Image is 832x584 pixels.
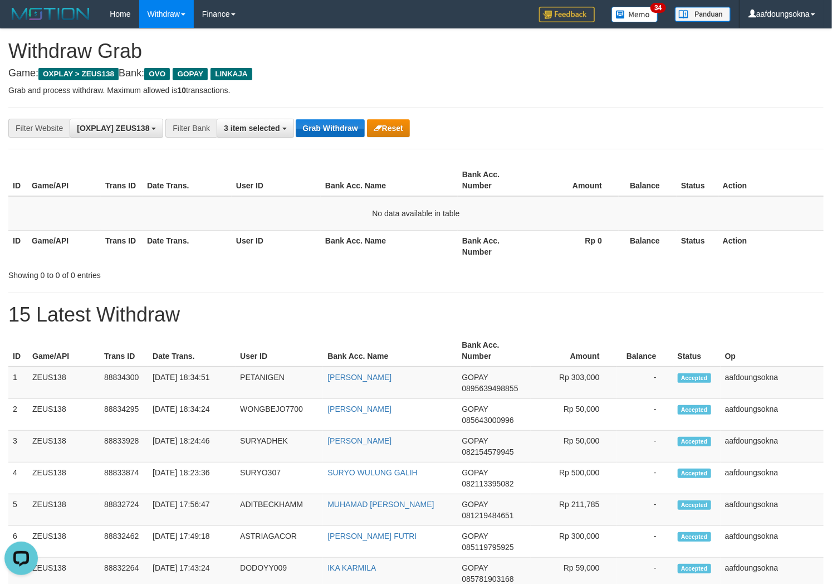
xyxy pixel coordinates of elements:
[8,119,70,138] div: Filter Website
[721,367,824,399] td: aafdoungsokna
[217,119,293,138] button: 3 item selected
[321,164,458,196] th: Bank Acc. Name
[8,164,27,196] th: ID
[143,164,232,196] th: Date Trans.
[173,68,208,80] span: GOPAY
[367,119,410,137] button: Reset
[462,436,488,445] span: GOPAY
[462,575,513,583] span: Copy 085781903168 to clipboard
[678,532,711,542] span: Accepted
[678,373,711,383] span: Accepted
[650,3,665,13] span: 34
[616,431,673,463] td: -
[28,367,100,399] td: ZEUS138
[327,373,391,382] a: [PERSON_NAME]
[148,494,236,526] td: [DATE] 17:56:47
[100,526,148,558] td: 88832462
[224,124,280,133] span: 3 item selected
[327,500,434,509] a: MUHAMAD [PERSON_NAME]
[677,230,718,262] th: Status
[100,367,148,399] td: 88834300
[462,384,518,393] span: Copy 0895639498855 to clipboard
[675,7,731,22] img: panduan.png
[531,526,616,558] td: Rp 300,000
[296,119,364,137] button: Grab Withdraw
[100,431,148,463] td: 88833928
[531,367,616,399] td: Rp 303,000
[28,399,100,431] td: ZEUS138
[77,124,149,133] span: [OXPLAY] ZEUS138
[28,431,100,463] td: ZEUS138
[8,367,28,399] td: 1
[462,563,488,572] span: GOPAY
[462,416,513,425] span: Copy 085643000996 to clipboard
[8,40,824,62] h1: Withdraw Grab
[462,405,488,413] span: GOPAY
[616,367,673,399] td: -
[8,6,93,22] img: MOTION_logo.png
[327,436,391,445] a: [PERSON_NAME]
[8,85,824,96] p: Grab and process withdraw. Maximum allowed is transactions.
[148,463,236,494] td: [DATE] 18:23:36
[462,532,488,541] span: GOPAY
[718,230,824,262] th: Action
[673,335,721,367] th: Status
[531,494,616,526] td: Rp 211,785
[177,86,186,95] strong: 10
[4,4,38,38] button: Open LiveChat chat widget
[721,526,824,558] td: aafdoungsokna
[8,304,824,326] h1: 15 Latest Withdraw
[236,526,323,558] td: ASTRIAGACOR
[101,164,143,196] th: Trans ID
[100,463,148,494] td: 88833874
[462,447,513,456] span: Copy 082154579945 to clipboard
[721,399,824,431] td: aafdoungsokna
[539,7,595,22] img: Feedback.jpg
[100,399,148,431] td: 88834295
[531,230,619,262] th: Rp 0
[611,7,658,22] img: Button%20Memo.svg
[462,500,488,509] span: GOPAY
[28,463,100,494] td: ZEUS138
[100,494,148,526] td: 88832724
[236,399,323,431] td: WONGBEJO7700
[677,164,718,196] th: Status
[462,543,513,552] span: Copy 085119795925 to clipboard
[27,230,101,262] th: Game/API
[232,230,321,262] th: User ID
[148,526,236,558] td: [DATE] 17:49:18
[616,335,673,367] th: Balance
[619,164,677,196] th: Balance
[721,431,824,463] td: aafdoungsokna
[458,164,531,196] th: Bank Acc. Number
[101,230,143,262] th: Trans ID
[38,68,119,80] span: OXPLAY > ZEUS138
[457,335,530,367] th: Bank Acc. Number
[718,164,824,196] th: Action
[327,468,418,477] a: SURYO WULUNG GALIH
[678,437,711,446] span: Accepted
[8,230,27,262] th: ID
[531,335,616,367] th: Amount
[321,230,458,262] th: Bank Acc. Name
[148,431,236,463] td: [DATE] 18:24:46
[144,68,170,80] span: OVO
[327,405,391,413] a: [PERSON_NAME]
[236,494,323,526] td: ADITBECKHAMM
[236,463,323,494] td: SURYO307
[721,335,824,367] th: Op
[28,526,100,558] td: ZEUS138
[327,563,376,572] a: IKA KARMILA
[458,230,531,262] th: Bank Acc. Number
[232,164,321,196] th: User ID
[678,564,711,573] span: Accepted
[721,463,824,494] td: aafdoungsokna
[462,479,513,488] span: Copy 082113395082 to clipboard
[616,399,673,431] td: -
[236,367,323,399] td: PETANIGEN
[531,399,616,431] td: Rp 50,000
[327,532,417,541] a: [PERSON_NAME] FUTRI
[462,511,513,520] span: Copy 081219484651 to clipboard
[100,335,148,367] th: Trans ID
[8,196,824,231] td: No data available in table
